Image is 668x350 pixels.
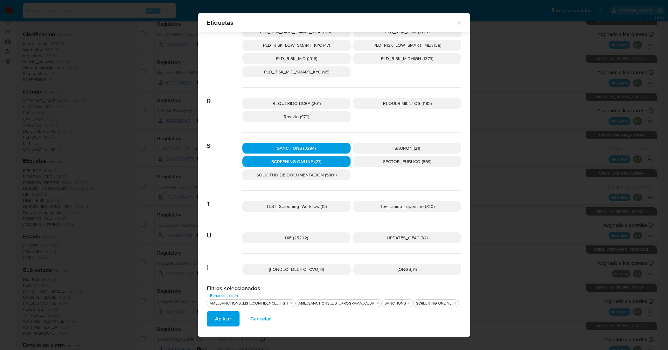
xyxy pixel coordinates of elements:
div: SCREENING ONLINE (27) [242,156,351,167]
button: Cerrar [456,19,462,25]
div: SCREENING ONLINE [415,301,453,306]
span: SECTOR_PUBLICO (869) [383,158,431,165]
span: Aplicar [215,312,231,326]
span: UPDATES_OFAC (32) [387,235,428,241]
span: PLD_RISK_MID_SMART_KYC (95) [264,69,329,75]
button: Cancelar [242,311,279,326]
span: TEST_Screening_Workflow (12) [266,203,327,209]
div: UPDATES_OFAC (32) [353,232,461,243]
div: TEST_Screening_Workflow (12) [242,201,351,212]
div: UIF (25202) [242,232,351,243]
button: quitar SCREENING ONLINE [452,301,457,306]
span: SCREENING ONLINE (27) [271,158,322,165]
div: SAURON (21) [353,143,461,154]
button: Aplicar [207,311,240,326]
button: quitar AML_SANCTIONS_LIST_PROGRAMA_CUBA [375,301,380,306]
span: PLD_RISK_MID (1916) [276,55,317,62]
div: AML_SANCTIONS_LIST_PROGRAMA_CUBA [297,301,376,306]
span: PLD_RISK_MIDHIGH (1373) [381,55,433,62]
span: REQUERIDO BCRA (201) [273,100,321,106]
button: quitar SANCTIONS [407,301,412,306]
span: SOLICITUD DE DOCUMENTACIÓN (5801) [256,172,337,178]
div: SOLICITUD DE DOCUMENTACIÓN (5801) [242,169,351,180]
span: UIF (25202) [285,235,308,241]
div: AML_SANCTIONS_LIST_CONFIDENCE_HIGH [208,301,289,306]
span: Rosario (979) [284,113,309,120]
span: S [207,133,242,150]
span: U [207,222,242,239]
div: REQUERIDO BCRA (201) [242,98,351,109]
div: SANCTIONS [383,301,407,306]
div: SECTOR_PUBLICO (869) [353,156,461,167]
h2: Filtros seleccionados [207,285,461,292]
div: REQUERIMIENTOS (1182) [353,98,461,109]
div: PLD_RISK_LOW_SMART_KYC (47) [242,40,351,51]
span: SANCTIONS (3294) [277,145,316,151]
button: Borrar selección [207,292,241,299]
span: [ONGS] (1) [398,266,417,272]
span: PLD_RISK_LOW_SMART_MLA (38) [373,42,441,48]
span: REQUERIMIENTOS (1182) [383,100,432,106]
div: PLD_RISK_MID_SMART_KYC (95) [242,66,351,77]
div: Rosario (979) [242,111,351,122]
span: [ [207,254,242,271]
span: SAURON (21) [394,145,420,151]
span: Etiquetas [207,19,456,26]
span: Tpv_rapido_repentino (720) [380,203,435,209]
span: [FONDEO_DEBITO_CVU] (1) [269,266,324,272]
div: SANCTIONS (3294) [242,143,351,154]
span: Cancelar [250,312,271,326]
div: PLD_RISK_LOW_SMART_MLA (38) [353,40,461,51]
div: Tpv_rapido_repentino (720) [353,201,461,212]
div: [FONDEO_DEBITO_CVU] (1) [242,264,351,275]
span: R [207,88,242,105]
span: PLD_RISK_LOW_SMART_KYC (47) [263,42,330,48]
div: PLD_RISK_MIDHIGH (1373) [353,53,461,64]
div: [ONGS] (1) [353,264,461,275]
span: Borrar selección [210,292,238,299]
div: PLD_RISK_MID (1916) [242,53,351,64]
span: T [207,191,242,208]
button: quitar AML_SANCTIONS_LIST_CONFIDENCE_HIGH [289,301,294,306]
